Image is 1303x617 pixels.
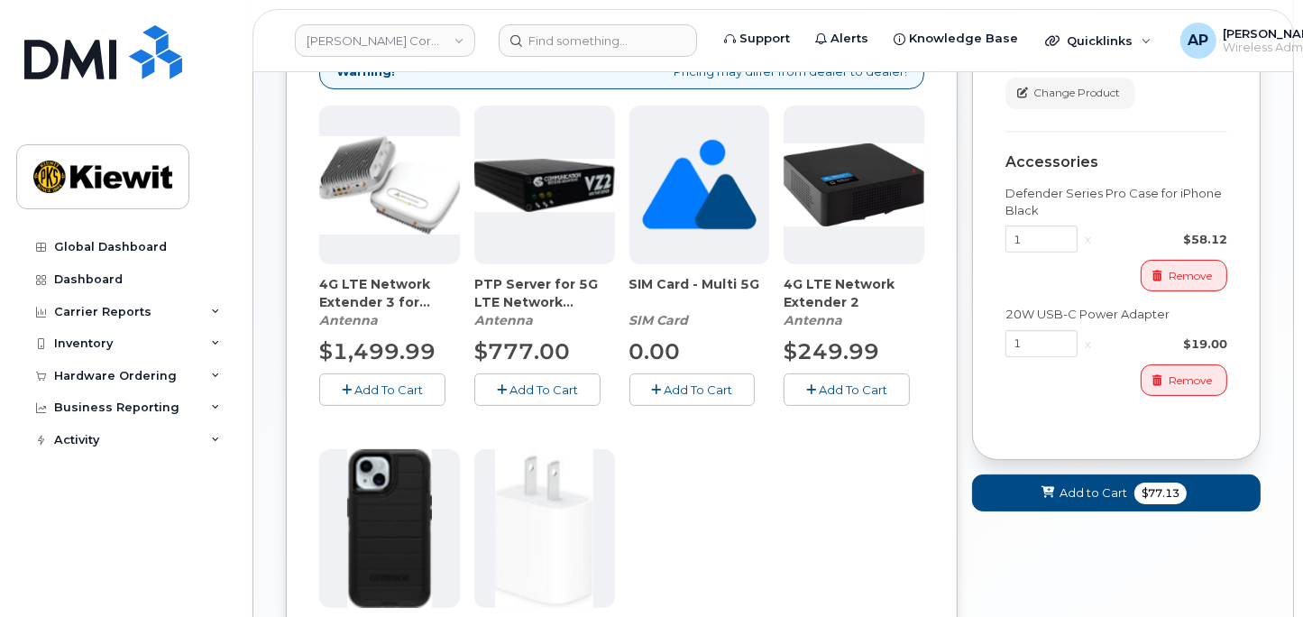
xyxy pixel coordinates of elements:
button: Add To Cart [319,373,445,405]
div: PTP Server for 5G LTE Network Extender 4/4G LTE Network Extender 3 [474,275,615,329]
span: $249.99 [784,338,879,364]
button: Add To Cart [474,373,601,405]
span: Change Product [1033,85,1120,101]
img: casa.png [319,136,460,235]
div: 4G LTE Network Extender 2 [784,275,924,329]
em: SIM Card [629,312,689,328]
iframe: Messenger Launcher [1225,539,1289,603]
div: $19.00 [1098,336,1227,353]
span: $1,499.99 [319,338,436,364]
span: 4G LTE Network Extender 3 for Enterprise [319,275,460,311]
a: Alerts [803,21,881,57]
span: 4G LTE Network Extender 2 [784,275,924,311]
span: Add To Cart [354,382,423,397]
span: Knowledge Base [909,30,1018,48]
input: Find something... [499,24,697,57]
img: apple20w.jpg [495,449,593,608]
div: 4G LTE Network Extender 3 for Enterprise [319,275,460,329]
button: Add To Cart [784,373,910,405]
span: $777.00 [474,338,570,364]
span: Remove [1169,268,1212,284]
button: Remove [1141,260,1227,291]
span: Quicklinks [1067,33,1133,48]
span: Add To Cart [664,382,732,397]
img: no_image_found-2caef05468ed5679b831cfe6fc140e25e0c280774317ffc20a367ab7fd17291e.png [642,106,757,264]
button: Add to Cart $77.13 [972,474,1261,511]
div: 20W USB-C Power Adapter [1005,306,1227,323]
em: Antenna [784,312,842,328]
img: 4glte_extender.png [784,143,924,226]
div: Quicklinks [1032,23,1164,59]
a: Kiewit Corporation [295,24,475,57]
img: defenderiphone14.png [347,449,432,608]
span: SIM Card - Multi 5G [629,275,770,311]
span: Add to Cart [1060,484,1127,502]
em: Antenna [474,312,533,328]
div: SIM Card - Multi 5G [629,275,770,329]
span: Remove [1169,373,1212,389]
button: Add To Cart [629,373,756,405]
div: x [1078,336,1098,353]
a: Knowledge Base [881,21,1031,57]
button: Change Product [1005,78,1135,109]
span: Add To Cart [819,382,887,397]
div: Defender Series Pro Case for iPhone Black [1005,185,1227,218]
span: 0.00 [629,338,681,364]
span: Alerts [830,30,868,48]
span: Support [739,30,790,48]
div: $58.12 [1098,231,1227,248]
span: AP [1188,30,1208,51]
div: Accessories [1005,154,1227,170]
span: $77.13 [1134,483,1187,504]
span: PTP Server for 5G LTE Network Extender 4/4G LTE Network Extender 3 [474,275,615,311]
div: x [1078,231,1098,248]
em: Antenna [319,312,378,328]
span: Add To Cart [509,382,578,397]
img: Casa_Sysem.png [474,159,615,212]
a: Support [711,21,803,57]
button: Remove [1141,364,1227,396]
